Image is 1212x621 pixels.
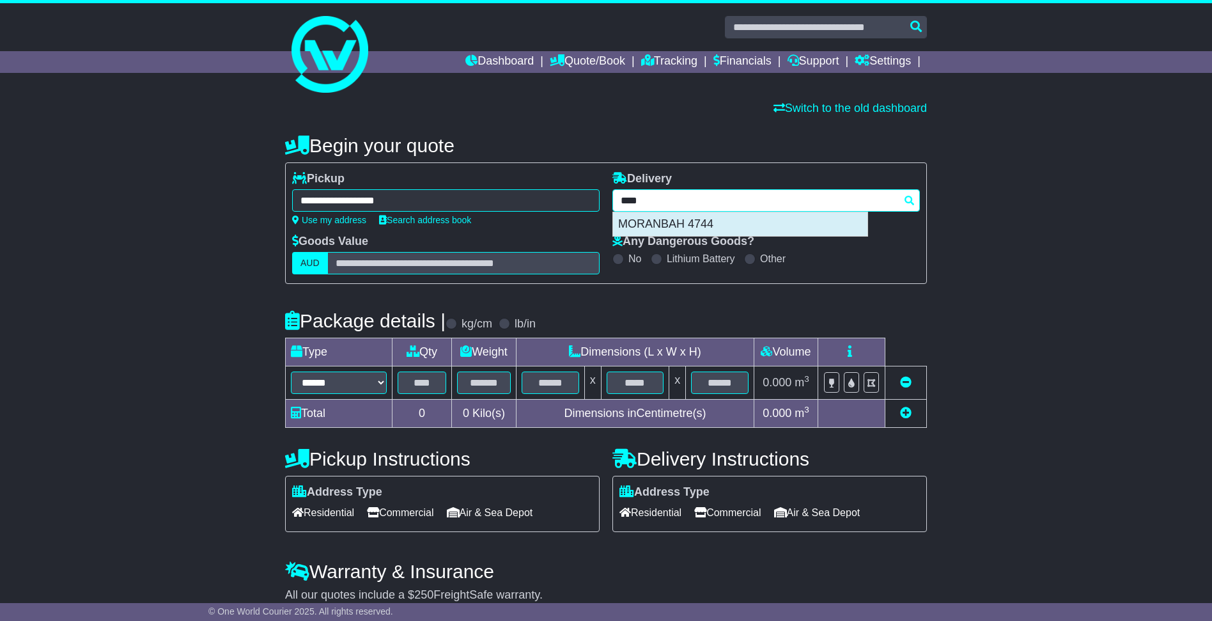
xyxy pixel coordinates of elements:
label: Lithium Battery [667,253,735,265]
span: 0 [463,407,469,420]
span: 0.000 [763,376,791,389]
h4: Warranty & Insurance [285,561,927,582]
a: Use my address [292,215,366,225]
a: Add new item [900,407,912,420]
label: Delivery [612,172,672,186]
h4: Package details | [285,310,446,331]
a: Financials [713,51,772,73]
label: Other [760,253,786,265]
sup: 3 [804,374,809,384]
a: Switch to the old dashboard [773,102,927,114]
a: Tracking [641,51,697,73]
label: Any Dangerous Goods? [612,235,754,249]
td: Total [286,400,392,428]
td: Kilo(s) [452,400,517,428]
label: kg/cm [462,317,492,331]
span: Commercial [367,503,433,523]
a: Search address book [379,215,471,225]
td: Qty [392,338,452,366]
div: All our quotes include a $ FreightSafe warranty. [285,588,927,602]
td: x [584,366,601,400]
span: © One World Courier 2025. All rights reserved. [208,606,393,617]
label: Address Type [292,485,382,499]
span: Residential [619,503,681,523]
span: Residential [292,503,354,523]
sup: 3 [804,405,809,414]
span: Air & Sea Depot [447,503,533,523]
label: Goods Value [292,235,368,249]
a: Support [788,51,839,73]
td: Dimensions (L x W x H) [516,338,754,366]
span: Commercial [694,503,761,523]
span: m [795,376,809,389]
td: Weight [452,338,517,366]
label: Address Type [619,485,710,499]
h4: Pickup Instructions [285,448,600,469]
label: lb/in [515,317,536,331]
td: Type [286,338,392,366]
td: 0 [392,400,452,428]
div: MORANBAH 4744 [613,212,867,237]
span: 250 [414,588,433,601]
span: 0.000 [763,407,791,420]
a: Remove this item [900,376,912,389]
label: Pickup [292,172,345,186]
td: x [669,366,686,400]
span: m [795,407,809,420]
td: Dimensions in Centimetre(s) [516,400,754,428]
td: Volume [754,338,818,366]
typeahead: Please provide city [612,189,920,212]
h4: Delivery Instructions [612,448,927,469]
h4: Begin your quote [285,135,927,156]
a: Quote/Book [550,51,625,73]
label: No [628,253,641,265]
label: AUD [292,252,328,274]
span: Air & Sea Depot [774,503,860,523]
a: Dashboard [465,51,534,73]
a: Settings [855,51,911,73]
